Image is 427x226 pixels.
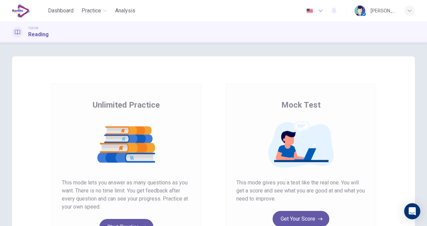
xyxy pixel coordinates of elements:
[404,203,420,219] div: Open Intercom Messenger
[305,8,314,13] img: en
[236,179,365,203] span: This mode gives you a test like the real one. You will get a score and see what you are good at a...
[354,5,365,16] img: Profile picture
[48,7,74,15] span: Dashboard
[12,4,45,17] a: EduSynch logo
[79,5,110,17] button: Practice
[28,26,38,31] span: TOEIC®
[115,7,135,15] span: Analysis
[112,5,138,17] button: Analysis
[371,7,396,15] div: [PERSON_NAME] [PERSON_NAME] [PERSON_NAME]
[62,179,191,211] span: This mode lets you answer as many questions as you want. There is no time limit. You get feedback...
[82,7,101,15] span: Practice
[93,100,160,110] span: Unlimited Practice
[12,4,30,17] img: EduSynch logo
[281,100,321,110] span: Mock Test
[45,5,76,17] button: Dashboard
[28,31,49,39] h1: Reading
